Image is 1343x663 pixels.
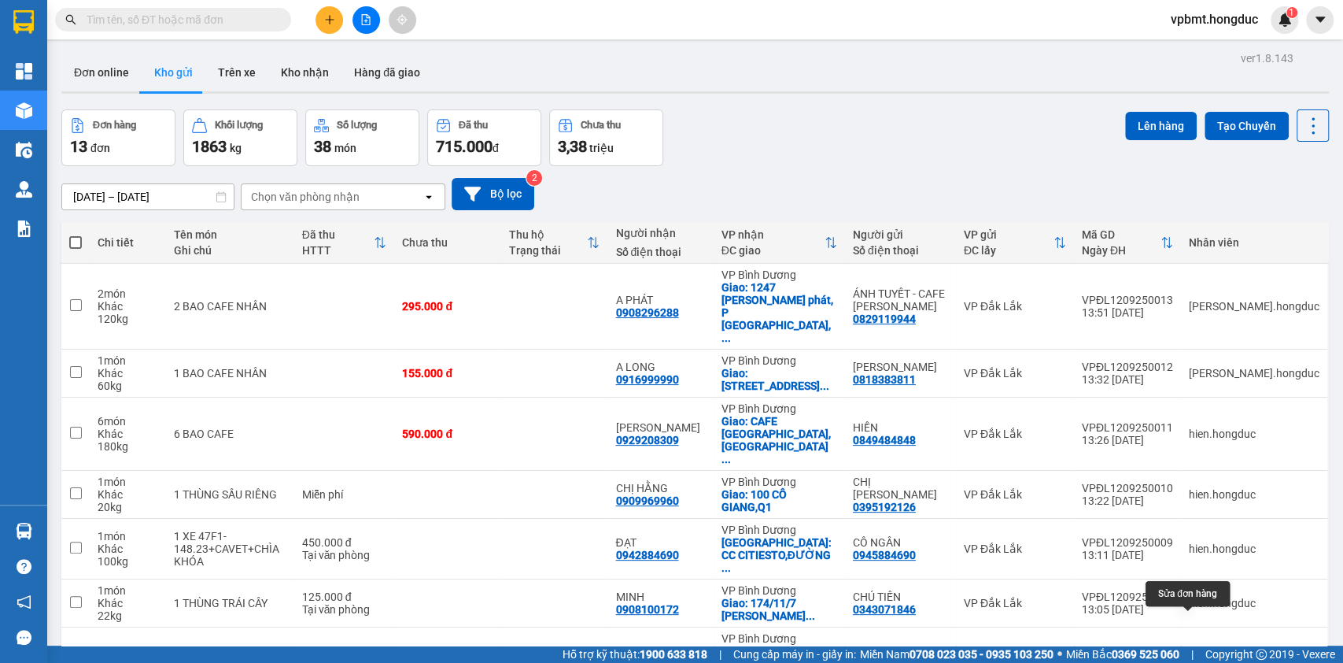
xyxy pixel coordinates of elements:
span: đơn [90,142,110,154]
div: Ghi chú [174,244,286,257]
span: | [719,646,721,663]
span: ... [721,561,731,574]
div: luan.hongduc [1189,367,1319,380]
div: 20 kg [98,501,158,513]
div: Giao: 1247 Huỳnh Tấn phát, P Phú Thuận, quận 7, HCM. [721,281,837,344]
div: 1 THÙNG SẦU RIÊNG [174,488,286,501]
button: Đã thu715.000đ [427,109,541,166]
div: 120 kg [98,313,158,325]
button: Kho gửi [142,54,205,91]
div: Giao: CC CITIESTO,ĐƯỜNG 33,P.CÁT LÁI,TP.THỦ ĐỨC [721,536,837,574]
div: CHỊ GIANG [853,476,948,501]
span: 13 [70,137,87,156]
div: THANH TUYỀN [615,421,705,434]
span: plus [324,14,335,25]
div: 0395192126 [853,501,916,513]
th: Toggle SortBy [956,222,1074,264]
div: 180 kg [98,440,158,453]
div: Giao: 174/11/7 NGUYỄN THIỆN THUẬT,P3,Q3 [721,597,837,622]
div: 0929208309 [615,434,678,446]
span: đ [493,142,499,154]
div: Sửa đơn hàng [1146,581,1230,606]
div: ĐC lấy [964,244,1053,257]
div: ÁNH TUYẾT - CAFE CAO NGUYÊN [853,287,948,313]
div: Số điện thoại [615,246,705,258]
div: VP Bình Dương [721,632,837,645]
span: Miền Nam [860,646,1053,663]
span: ... [721,331,731,344]
div: VP Đắk Lắk [964,300,1066,313]
div: Giao: 100 CÔ GIANG,Q1 [721,488,837,513]
div: 1 THÙNG TRÁI CÂY [174,597,286,609]
div: Người nhận [615,227,705,239]
div: VP nhận [721,228,825,241]
div: 0849484848 [853,434,916,446]
div: 0908100172 [615,603,678,616]
div: VP Đắk Lắk [964,428,1066,440]
div: 0908296288 [615,306,678,319]
button: Bộ lọc [452,178,534,210]
div: 13:26 [DATE] [1082,434,1173,446]
button: Đơn hàng13đơn [61,109,175,166]
div: Trạng thái [509,244,588,257]
div: 0945884690 [853,549,916,561]
div: Đã thu [459,120,488,131]
span: question-circle [17,559,31,574]
div: VP Bình Dương [721,584,837,597]
div: 1 món [98,584,158,597]
div: A PHÁT [615,294,705,306]
div: VP Đắk Lắk [964,367,1066,380]
div: Nhân viên [1189,236,1319,249]
div: VP Bình Dương [721,354,837,367]
div: Giao: CAFE HƯNG THỊNH,KP BÌNH KHÁNH,P.BÌNH KHÁNH,TÂN UYÊN [721,415,837,465]
button: Khối lượng1863kg [183,109,297,166]
div: 295.000 đ [402,300,493,313]
button: Trên xe [205,54,268,91]
span: ... [820,380,829,392]
span: kg [230,142,242,154]
th: Toggle SortBy [1074,222,1181,264]
div: HTTT [302,244,374,257]
span: vpbmt.hongduc [1158,9,1271,29]
span: search [65,14,76,25]
div: Khác [98,543,158,555]
div: Tên món [174,228,286,241]
img: warehouse-icon [16,102,32,119]
span: 38 [314,137,331,156]
div: VP Đắk Lắk [964,488,1066,501]
div: VPĐL1209250011 [1082,421,1173,434]
span: ... [721,453,731,465]
span: caret-down [1313,13,1327,27]
div: Tại văn phòng [302,549,387,561]
div: Mã GD [1082,228,1160,241]
input: Select a date range. [62,184,234,209]
sup: 2 [526,170,542,186]
strong: 0708 023 035 - 0935 103 250 [909,648,1053,661]
img: warehouse-icon [16,181,32,198]
div: hien.hongduc [1189,543,1319,555]
button: Tạo Chuyến [1205,112,1289,140]
div: Tại văn phòng [302,603,387,616]
span: triệu [589,142,614,154]
div: Chi tiết [98,236,158,249]
div: Người gửi [853,228,948,241]
div: 125.000 đ [302,591,387,603]
div: 13:05 [DATE] [1082,603,1173,616]
div: 13:32 [DATE] [1082,373,1173,386]
th: Toggle SortBy [501,222,608,264]
img: dashboard-icon [16,63,32,80]
div: MINH [615,591,705,603]
div: VPĐL1209250009 [1082,536,1173,549]
img: warehouse-icon [16,523,32,539]
div: ĐC giao [721,244,825,257]
div: Khác [98,488,158,501]
div: 0343071846 [853,603,916,616]
div: 1 XE 47F1-148.23+CAVET+CHÌA KHÓA [174,530,286,568]
div: 0909969960 [615,494,678,507]
img: solution-icon [16,220,32,237]
span: | [1191,646,1194,663]
svg: open [422,191,435,203]
div: 0942884690 [615,549,678,561]
div: Số lượng [337,120,377,131]
div: CÔ NGÂN [853,536,948,549]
